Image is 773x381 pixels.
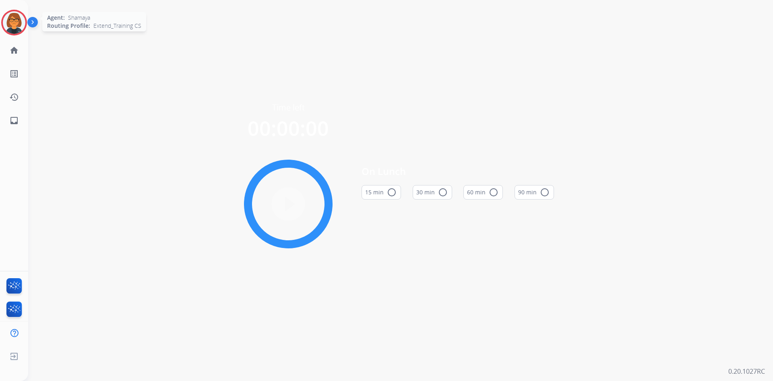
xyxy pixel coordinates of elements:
span: Routing Profile: [47,22,90,30]
button: 30 min [413,185,452,200]
mat-icon: radio_button_unchecked [540,187,550,197]
span: Shamaya [68,14,90,22]
span: On Lunch [362,164,554,179]
mat-icon: inbox [9,116,19,125]
img: avatar [3,11,25,34]
button: 15 min [362,185,401,200]
span: Agent: [47,14,65,22]
p: 0.20.1027RC [728,366,765,376]
mat-icon: list_alt [9,69,19,79]
mat-icon: radio_button_unchecked [387,187,397,197]
span: 00:00:00 [248,115,329,142]
button: 60 min [463,185,503,200]
mat-icon: radio_button_unchecked [438,187,448,197]
span: Extend_Training CS [93,22,141,30]
button: 90 min [515,185,554,200]
span: Time left [272,102,305,113]
mat-icon: radio_button_unchecked [489,187,498,197]
mat-icon: home [9,46,19,55]
mat-icon: history [9,92,19,102]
